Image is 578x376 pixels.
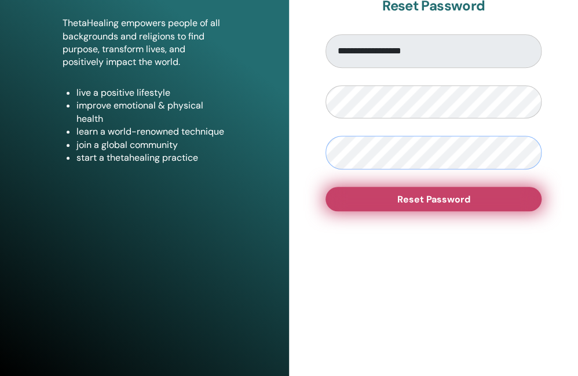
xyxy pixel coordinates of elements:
[63,17,226,69] p: ThetaHealing empowers people of all backgrounds and religions to find purpose, transform lives, a...
[76,151,226,164] li: start a thetahealing practice
[76,139,226,151] li: join a global community
[325,187,542,211] button: Reset Password
[76,86,226,99] li: live a positive lifestyle
[397,193,470,205] span: Reset Password
[76,99,226,125] li: improve emotional & physical health
[76,125,226,138] li: learn a world-renowned technique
